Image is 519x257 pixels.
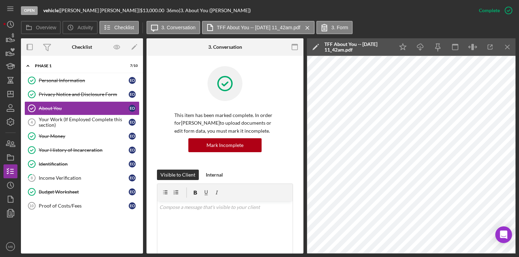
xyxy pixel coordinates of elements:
div: Visible to Client [160,170,195,180]
div: Checklist [72,44,92,50]
p: This item has been marked complete. In order for [PERSON_NAME] to upload documents or edit form d... [174,111,276,135]
a: 8Income VerificationEO [24,171,140,185]
div: 7 / 10 [125,64,138,68]
label: Activity [77,25,93,30]
div: 3. Conversation [208,44,242,50]
div: Open Intercom Messenger [495,226,512,243]
tspan: 4 [31,120,33,124]
div: Mark Incomplete [206,138,243,152]
label: TFF About You -- [DATE] 11_42am.pdf [217,25,300,30]
button: Internal [202,170,226,180]
div: Open [21,6,38,15]
div: Income Verification [39,175,129,181]
div: 36 mo [166,8,179,13]
div: $13,000.00 [140,8,166,13]
a: Privacy Notice and Disclosure FormEO [24,87,140,101]
div: | [43,8,60,13]
label: 3. Conversation [161,25,196,30]
div: Internal [206,170,223,180]
div: E O [129,147,136,154]
text: MB [8,245,13,249]
div: Your Money [39,133,129,139]
div: E O [129,202,136,209]
label: Checklist [114,25,134,30]
button: Mark Incomplete [188,138,262,152]
button: Activity [62,21,97,34]
a: 4Your Work (If Employed Complete this section)EO [24,115,140,129]
a: Budget WorksheetEO [24,185,140,199]
div: E O [129,188,136,195]
a: IdentificationEO [24,157,140,171]
div: E O [129,174,136,181]
div: Privacy Notice and Disclosure Form [39,92,129,97]
a: Your History of IncarcerationEO [24,143,140,157]
div: E O [129,91,136,98]
div: E O [129,105,136,112]
div: E O [129,77,136,84]
div: E O [129,119,136,126]
div: Phase 1 [35,64,120,68]
b: vehicle [43,7,59,13]
label: 3. Form [331,25,348,30]
div: E O [129,133,136,140]
div: About You [39,106,129,111]
button: Overview [21,21,61,34]
a: 10Proof of Costs/FeesEO [24,199,140,213]
button: Complete [472,3,516,17]
div: Identification [39,161,129,167]
div: TFF About You -- [DATE] 11_42am.pdf [324,41,391,53]
button: MB [3,240,17,254]
div: Budget Worksheet [39,189,129,195]
div: | 3. About You ([PERSON_NAME]) [179,8,251,13]
div: Your History of Incarceration [39,147,129,153]
div: Complete [479,3,500,17]
button: 3. Form [316,21,353,34]
button: 3. Conversation [146,21,200,34]
a: Your MoneyEO [24,129,140,143]
tspan: 10 [29,204,33,208]
label: Overview [36,25,56,30]
div: E O [129,161,136,168]
button: TFF About You -- [DATE] 11_42am.pdf [202,21,315,34]
button: Visible to Client [157,170,199,180]
button: Checklist [99,21,139,34]
div: Proof of Costs/Fees [39,203,129,209]
a: About YouEO [24,101,140,115]
div: Personal Information [39,78,129,83]
div: [PERSON_NAME] [PERSON_NAME] | [60,8,140,13]
tspan: 8 [31,176,33,180]
a: Personal InformationEO [24,73,140,87]
div: Your Work (If Employed Complete this section) [39,117,129,128]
